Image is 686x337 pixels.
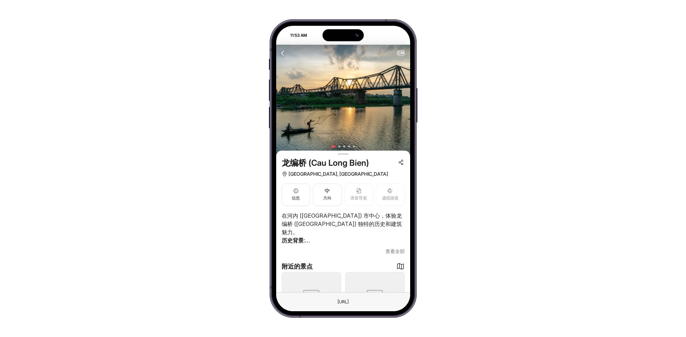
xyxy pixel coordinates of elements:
span: 查看全部 [385,247,405,256]
button: 2 [338,145,340,148]
button: 虚拟游览 [376,184,405,206]
span: [GEOGRAPHIC_DATA], [GEOGRAPHIC_DATA] [289,170,388,178]
span: 方向 [323,195,331,202]
div: 这是一个虚假的元素。要更改 URL，只需使用顶部的浏览器文本字段。 [332,297,354,306]
button: 信息 [282,184,311,206]
span: 语音导览 [350,195,367,202]
span: 虚拟游览 [382,195,398,202]
span: 附近的景点 [282,262,313,271]
button: CN [397,50,405,56]
button: 语音导览 [345,184,373,206]
span: CN [397,51,404,55]
p: : [282,236,405,244]
button: 3 [343,145,345,148]
span: 信息 [292,195,300,202]
button: 1 [331,145,336,148]
button: 5 [353,145,355,148]
button: 方向 [313,184,342,206]
span: 龙编桥 (Cau Long Bien) [282,157,369,168]
div: 11:53 AM [277,32,311,39]
p: 在河内 ([GEOGRAPHIC_DATA]) 市中心，体验龙编桥 ([GEOGRAPHIC_DATA]) 独特的历史和建筑魅力。 [282,211,405,236]
strong: 历史背景 [282,237,304,244]
button: 4 [348,145,350,148]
